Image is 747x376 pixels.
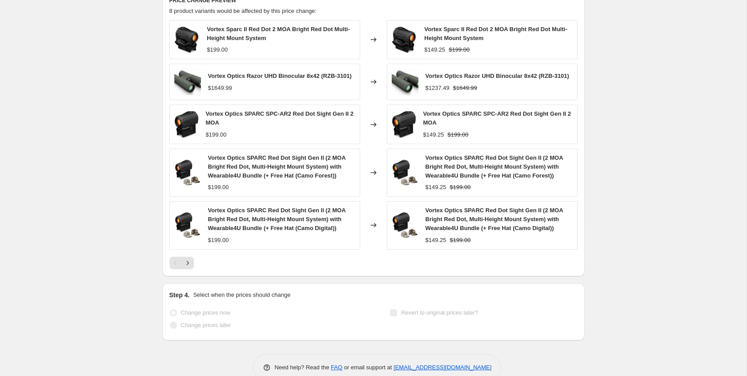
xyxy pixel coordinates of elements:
img: SPC-AR2_Hat-CF_Hat-CF_80x.png [392,159,418,186]
img: 1_3ef828c6-d041-48c6-9ce9-4692abea775f_80x.jpg [392,111,416,138]
span: Vortex Optics Razor UHD Binocular 8x42 (RZB-3101) [208,73,352,79]
img: 0_ce7bb77a-c9e5-4944-91e4-2b7147d014de_80x.jpg [392,69,418,95]
span: Vortex Optics SPARC SPC-AR2 Red Dot Sight Gen II 2 MOA [206,110,354,126]
nav: Pagination [169,257,194,269]
a: [EMAIL_ADDRESS][DOMAIN_NAME] [394,364,491,371]
a: FAQ [331,364,342,371]
strike: $199.00 [448,130,469,139]
div: $149.25 [426,183,446,192]
span: Revert to original prices later? [401,309,478,316]
button: Next [181,257,194,269]
span: Vortex Optics SPARC Red Dot Sight Gen II (2 MOA Bright Red Dot, Multi-Height Mount System) with W... [208,207,346,231]
div: $199.00 [207,45,228,54]
span: Need help? Read the [275,364,331,371]
img: SPC-AR2_Hat-CF_Hat-CF_80x.png [174,159,201,186]
span: Change prices now [181,309,230,316]
img: 1_3ef828c6-d041-48c6-9ce9-4692abea775f_80x.jpg [174,111,199,138]
strike: $199.00 [450,236,471,245]
span: Vortex Optics SPARC Red Dot Sight Gen II (2 MOA Bright Red Dot, Multi-Height Mount System) with W... [208,154,346,179]
div: $199.00 [206,130,227,139]
div: $1237.49 [426,84,450,93]
img: s-l1600_3_7ffb921e-cee1-4589-9487-cf4ce0446cb3_80x.jpg [392,26,418,53]
h2: Step 4. [169,291,190,299]
span: 8 product variants would be affected by this price change: [169,8,317,14]
div: $199.00 [208,183,229,192]
img: 0_ce7bb77a-c9e5-4944-91e4-2b7147d014de_80x.jpg [174,69,201,95]
div: $199.00 [208,236,229,245]
strike: $199.00 [449,45,470,54]
span: or email support at [342,364,394,371]
img: SPC-AR2_Hat-CF_Hat-CF_80x.png [392,212,418,239]
strike: $199.00 [450,183,471,192]
div: $149.25 [426,236,446,245]
strike: $1649.99 [453,84,477,93]
span: Vortex Sparc II Red Dot 2 MOA Bright Red Dot Multi-Height Mount System [424,26,567,41]
img: s-l1600_3_7ffb921e-cee1-4589-9487-cf4ce0446cb3_80x.jpg [174,26,200,53]
span: Vortex Optics SPARC Red Dot Sight Gen II (2 MOA Bright Red Dot, Multi-Height Mount System) with W... [426,207,563,231]
div: $149.25 [424,45,445,54]
span: Vortex Optics SPARC SPC-AR2 Red Dot Sight Gen II 2 MOA [423,110,571,126]
p: Select when the prices should change [193,291,290,299]
img: SPC-AR2_Hat-CF_Hat-CF_80x.png [174,212,201,239]
span: Vortex Optics SPARC Red Dot Sight Gen II (2 MOA Bright Red Dot, Multi-Height Mount System) with W... [426,154,563,179]
div: $149.25 [423,130,444,139]
div: $1649.99 [208,84,232,93]
span: Change prices later [181,322,231,328]
span: Vortex Optics Razor UHD Binocular 8x42 (RZB-3101) [426,73,569,79]
span: Vortex Sparc II Red Dot 2 MOA Bright Red Dot Multi-Height Mount System [207,26,349,41]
